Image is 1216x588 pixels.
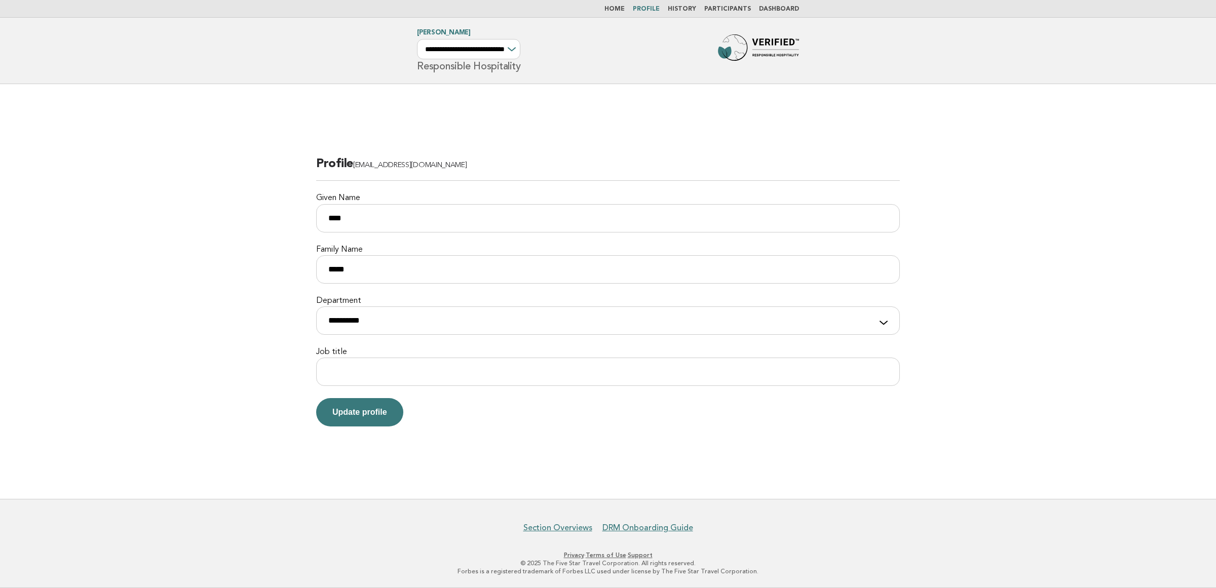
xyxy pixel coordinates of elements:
a: Home [604,6,625,12]
img: Forbes Travel Guide [718,34,799,67]
h2: Profile [316,156,900,181]
label: Family Name [316,245,900,255]
p: © 2025 The Five Star Travel Corporation. All rights reserved. [298,559,918,567]
h1: Responsible Hospitality [417,30,520,71]
a: History [668,6,696,12]
label: Department [316,296,900,306]
a: Terms of Use [586,552,626,559]
a: Participants [704,6,751,12]
a: Profile [633,6,660,12]
p: Forbes is a registered trademark of Forbes LLC used under license by The Five Star Travel Corpora... [298,567,918,575]
a: Support [628,552,653,559]
a: [PERSON_NAME] [417,29,471,36]
p: · · [298,551,918,559]
label: Job title [316,347,900,358]
a: DRM Onboarding Guide [602,523,693,533]
button: Update profile [316,398,403,426]
a: Dashboard [759,6,799,12]
a: Privacy [564,552,584,559]
span: [EMAIL_ADDRESS][DOMAIN_NAME] [353,162,467,169]
label: Given Name [316,193,900,204]
a: Section Overviews [523,523,592,533]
